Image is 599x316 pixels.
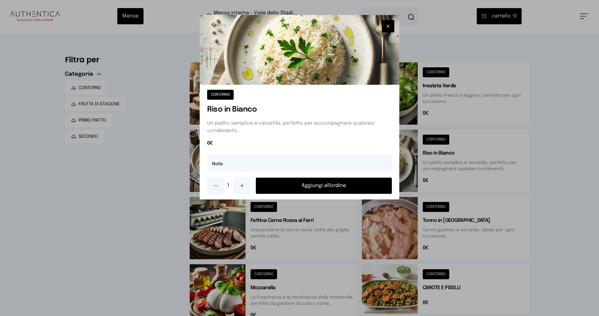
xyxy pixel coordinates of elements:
h1: Riso in Bianco [207,105,392,115]
span: 0€ [207,140,392,147]
button: Aggiungi all'ordine [256,178,392,194]
span: 1 [227,182,231,189]
button: CONTORNO [207,90,234,100]
p: Un piatto semplice e versatile, perfetto per accompagnare qualsiasi condimento. [207,120,392,135]
img: Riso in Bianco [200,15,399,85]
